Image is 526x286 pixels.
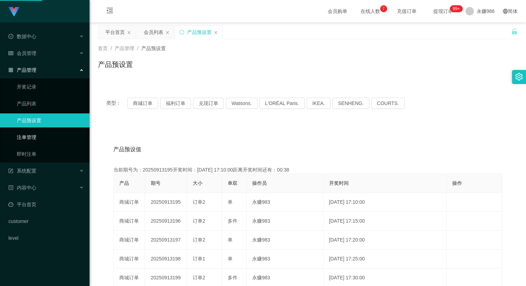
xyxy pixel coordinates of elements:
span: 单 [228,199,233,205]
td: [DATE] 17:10:00 [324,193,447,212]
span: 产品预设值 [113,145,141,154]
button: COURTS. [371,98,405,109]
span: 订单1 [193,256,205,261]
div: 当前期号为：20250913195开奖时间：[DATE] 17:10:00距离开奖时间还有：00:38 [113,166,502,174]
span: 产品 [119,180,129,186]
i: 图标: profile [8,185,13,190]
button: 福利订单 [160,98,191,109]
span: 产品管理 [8,67,36,73]
a: 产品预设置 [17,113,84,127]
button: 商城订单 [127,98,158,109]
span: 系统配置 [8,168,36,174]
td: 商城订单 [114,250,145,268]
div: 会员列表 [144,26,163,39]
span: 单 [228,237,233,243]
span: 单 [228,256,233,261]
td: 永赚983 [247,231,324,250]
span: 充值订单 [393,9,420,14]
td: [DATE] 17:25:00 [324,250,447,268]
td: 20250913196 [145,212,187,231]
button: Watsons. [226,98,257,109]
span: 提现订单 [430,9,456,14]
span: 数据中心 [8,34,36,39]
span: 订单2 [193,199,205,205]
a: 产品列表 [17,97,84,111]
sup: 286 [450,5,462,12]
span: / [111,46,112,51]
span: 多件 [228,275,237,280]
span: 产品预设置 [141,46,166,51]
a: 开奖记录 [17,80,84,94]
td: 永赚983 [247,212,324,231]
a: 即时注单 [17,147,84,161]
td: [DATE] 17:15:00 [324,212,447,231]
i: 图标: close [127,30,131,35]
i: 图标: table [8,51,13,56]
span: 内容中心 [8,185,36,190]
span: 多件 [228,218,237,224]
sup: 7 [380,5,387,12]
i: 图标: close [214,30,218,35]
a: customer [8,214,84,228]
img: logo.9652507e.png [8,7,20,17]
span: 产品管理 [115,46,134,51]
i: 图标: menu-fold [98,0,122,23]
i: 图标: setting [515,73,523,81]
span: 操作 [452,180,462,186]
span: 期号 [151,180,161,186]
i: 图标: check-circle-o [8,34,13,39]
a: 图标: dashboard平台首页 [8,197,84,211]
div: 产品预设置 [187,26,212,39]
td: 永赚983 [247,250,324,268]
i: 图标: form [8,168,13,173]
td: 20250913195 [145,193,187,212]
i: 图标: close [165,30,170,35]
button: L'ORÉAL Paris. [260,98,305,109]
button: 兑现订单 [193,98,224,109]
i: 图标: sync [179,30,184,35]
span: 在线人数 [357,9,384,14]
span: 大小 [193,180,202,186]
a: level [8,231,84,245]
span: 会员管理 [8,50,36,56]
span: / [137,46,138,51]
i: 图标: appstore-o [8,68,13,72]
a: 注单管理 [17,130,84,144]
td: 商城订单 [114,193,145,212]
div: 平台首页 [105,26,125,39]
td: [DATE] 17:20:00 [324,231,447,250]
span: 开奖时间 [329,180,349,186]
span: 订单2 [193,275,205,280]
span: 首页 [98,46,108,51]
span: 单双 [228,180,237,186]
i: 图标: global [503,9,508,14]
td: 永赚983 [247,193,324,212]
td: 商城订单 [114,231,145,250]
button: IKEA. [307,98,330,109]
h1: 产品预设置 [98,59,133,70]
td: 20250913198 [145,250,187,268]
button: SENHENG. [333,98,369,109]
span: 订单2 [193,237,205,243]
i: 图标: unlock [511,28,518,35]
span: 订单2 [193,218,205,224]
p: 7 [382,5,385,12]
span: 类型： [106,98,127,109]
td: 商城订单 [114,212,145,231]
span: 操作员 [252,180,267,186]
td: 20250913197 [145,231,187,250]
